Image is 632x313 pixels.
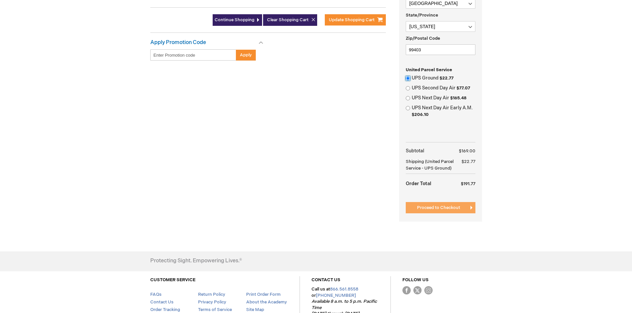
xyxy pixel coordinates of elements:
span: Clear Shopping Cart [267,17,309,23]
strong: Order Total [406,178,431,189]
a: CUSTOMER SERVICE [150,277,195,283]
button: Clear Shopping Cart [263,14,317,26]
span: $169.00 [459,148,475,154]
span: Shipping [406,159,424,164]
span: $191.77 [461,181,475,186]
h4: Protecting Sight. Empowering Lives.® [150,258,242,264]
span: Apply [240,52,252,58]
span: $22.77 [440,76,454,81]
span: State/Province [406,13,438,18]
label: UPS Next Day Air Early A.M. [412,105,475,118]
span: $77.07 [456,85,470,91]
span: (United Parcel Service - UPS Ground) [406,159,454,171]
button: Apply [236,49,256,61]
span: $165.48 [450,95,466,101]
button: Proceed to Checkout [406,202,475,213]
button: Update Shopping Cart [325,14,386,26]
a: Return Policy [198,292,225,297]
span: United Parcel Service [406,67,452,73]
th: Subtotal [406,146,454,156]
span: Continue Shopping [215,17,254,23]
a: Continue Shopping [213,14,262,26]
a: Contact Us [150,299,174,305]
a: FOLLOW US [402,277,429,283]
span: Proceed to Checkout [417,205,460,210]
img: Facebook [402,286,411,294]
input: Enter Promotion code [150,49,236,61]
a: Site Map [246,307,264,312]
a: Order Tracking [150,307,180,312]
a: 866.561.8558 [330,287,358,292]
label: UPS Second Day Air [412,85,475,91]
span: Zip/Postal Code [406,36,440,41]
span: $206.10 [412,112,429,117]
a: CONTACT US [312,277,340,283]
a: About the Academy [246,299,287,305]
a: FAQs [150,292,162,297]
span: Update Shopping Cart [329,17,375,23]
label: UPS Next Day Air [412,95,475,101]
img: instagram [424,286,433,294]
img: Twitter [413,286,422,294]
a: Privacy Policy [198,299,226,305]
a: Terms of Service [198,307,232,312]
strong: Apply Promotion Code [150,39,206,46]
span: $22.77 [461,159,475,164]
a: [PHONE_NUMBER] [316,293,356,298]
a: Print Order Form [246,292,281,297]
label: UPS Ground [412,75,475,81]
